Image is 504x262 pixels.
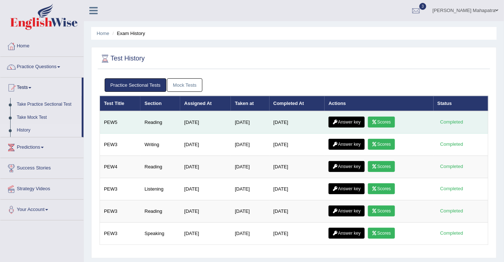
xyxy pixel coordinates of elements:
td: [DATE] [180,134,231,156]
td: [DATE] [231,200,269,223]
a: Answer key [329,139,365,150]
span: 3 [419,3,427,10]
a: Practice Sectional Tests [105,78,167,92]
td: [DATE] [231,178,269,200]
td: [DATE] [231,134,269,156]
th: Status [434,96,488,111]
td: [DATE] [270,178,325,200]
div: Completed [438,118,466,126]
a: Scores [368,139,395,150]
div: Completed [438,163,466,171]
td: [DATE] [270,200,325,223]
a: Scores [368,183,395,194]
td: [DATE] [231,156,269,178]
td: Reading [140,111,180,134]
td: [DATE] [231,111,269,134]
a: Your Account [0,200,84,218]
td: [DATE] [180,178,231,200]
a: Scores [368,206,395,216]
th: Taken at [231,96,269,111]
div: Completed [438,141,466,148]
a: Scores [368,161,395,172]
td: Reading [140,200,180,223]
a: Home [97,31,109,36]
a: Practice Questions [0,57,84,75]
a: Answer key [329,206,365,216]
td: Writing [140,134,180,156]
a: Tests [0,78,82,96]
a: Home [0,36,84,54]
a: Answer key [329,161,365,172]
td: [DATE] [180,156,231,178]
td: [DATE] [270,111,325,134]
h2: Test History [100,53,145,64]
td: Listening [140,178,180,200]
div: Completed [438,230,466,237]
td: [DATE] [180,223,231,245]
a: Success Stories [0,158,84,176]
td: [DATE] [180,200,231,223]
a: Scores [368,117,395,128]
div: Completed [438,185,466,193]
td: PEW3 [100,200,141,223]
a: Answer key [329,117,365,128]
th: Assigned At [180,96,231,111]
th: Actions [325,96,434,111]
td: PEW3 [100,178,141,200]
li: Exam History [111,30,145,37]
td: Reading [140,156,180,178]
th: Test Title [100,96,141,111]
div: Completed [438,207,466,215]
td: PEW3 [100,134,141,156]
td: PEW5 [100,111,141,134]
td: [DATE] [270,156,325,178]
td: [DATE] [180,111,231,134]
a: Scores [368,228,395,239]
a: Take Practice Sectional Test [13,98,82,111]
a: History [13,124,82,137]
td: PEW4 [100,156,141,178]
a: Take Mock Test [13,111,82,124]
td: [DATE] [270,134,325,156]
th: Completed At [270,96,325,111]
a: Answer key [329,183,365,194]
a: Predictions [0,137,84,156]
td: [DATE] [270,223,325,245]
td: Speaking [140,223,180,245]
a: Mock Tests [167,78,202,92]
td: [DATE] [231,223,269,245]
th: Section [140,96,180,111]
a: Strategy Videos [0,179,84,197]
td: PEW3 [100,223,141,245]
a: Answer key [329,228,365,239]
